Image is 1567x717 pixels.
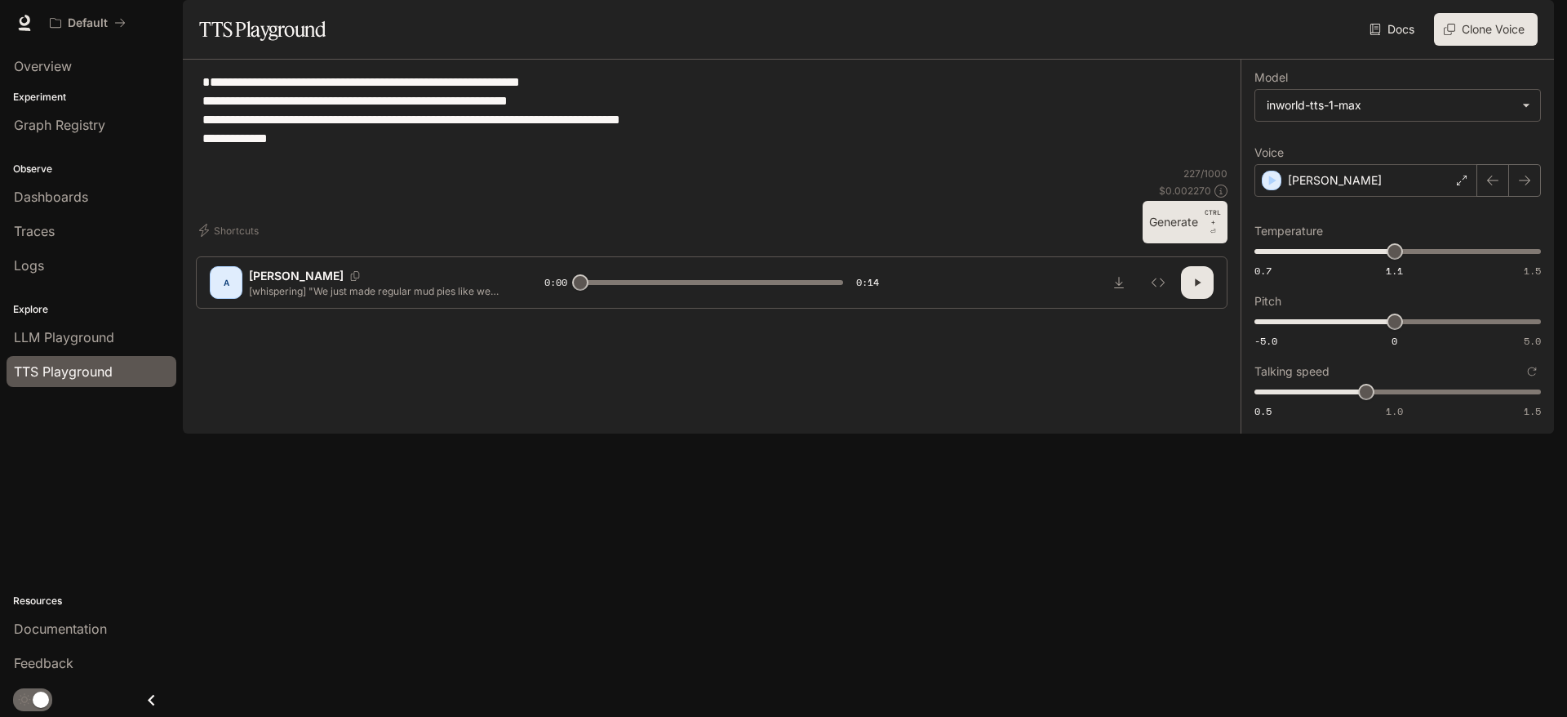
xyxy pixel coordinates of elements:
[1254,404,1272,418] span: 0.5
[1103,266,1135,299] button: Download audio
[1254,225,1323,237] p: Temperature
[1267,97,1514,114] div: inworld-tts-1-max
[1392,334,1397,348] span: 0
[1254,296,1281,307] p: Pitch
[249,284,505,298] p: [whispering] "We just made regular mud pies like we always do." [whispering] "Why would we spell ...
[249,268,344,284] p: [PERSON_NAME]
[544,274,567,291] span: 0:00
[213,269,239,296] div: A
[1183,167,1227,180] p: 227 / 1000
[1524,404,1541,418] span: 1.5
[1254,334,1277,348] span: -5.0
[1254,366,1330,377] p: Talking speed
[1366,13,1421,46] a: Docs
[1254,264,1272,278] span: 0.7
[68,16,108,30] p: Default
[1386,404,1403,418] span: 1.0
[1524,264,1541,278] span: 1.5
[1205,207,1221,237] p: ⏎
[196,217,265,243] button: Shortcuts
[344,271,366,281] button: Copy Voice ID
[1254,147,1284,158] p: Voice
[1142,266,1174,299] button: Inspect
[199,13,326,46] h1: TTS Playground
[1434,13,1538,46] button: Clone Voice
[1254,72,1288,83] p: Model
[1205,207,1221,227] p: CTRL +
[1523,363,1541,381] button: Reset to default
[856,274,879,291] span: 0:14
[1159,184,1211,198] p: $ 0.002270
[1524,334,1541,348] span: 5.0
[1255,90,1540,121] div: inworld-tts-1-max
[42,7,133,39] button: All workspaces
[1143,201,1227,243] button: GenerateCTRL +⏎
[1288,172,1382,189] p: [PERSON_NAME]
[1386,264,1403,278] span: 1.1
